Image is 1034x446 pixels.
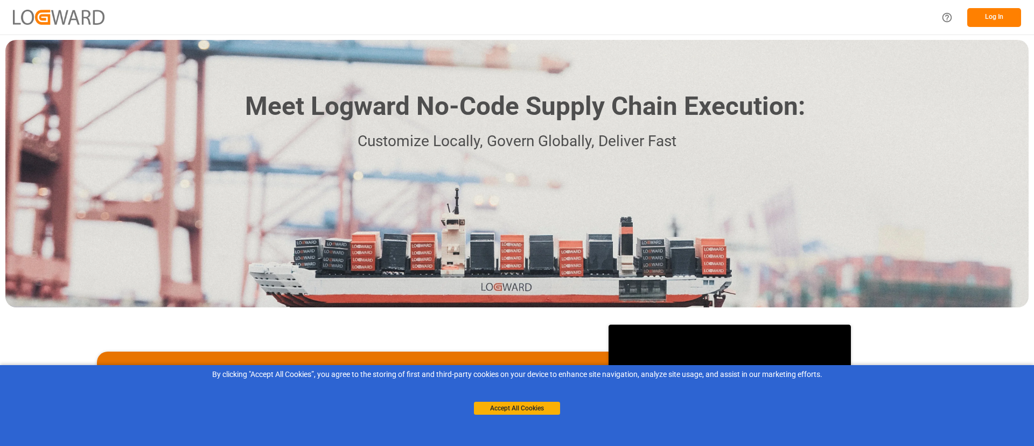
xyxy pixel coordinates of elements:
[8,369,1026,380] div: By clicking "Accept All Cookies”, you agree to the storing of first and third-party cookies on yo...
[935,5,959,30] button: Help Center
[245,87,805,126] h1: Meet Logward No-Code Supply Chain Execution:
[967,8,1021,27] button: Log In
[229,129,805,154] p: Customize Locally, Govern Globally, Deliver Fast
[13,10,104,24] img: Logward_new_orange.png
[474,402,560,415] button: Accept All Cookies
